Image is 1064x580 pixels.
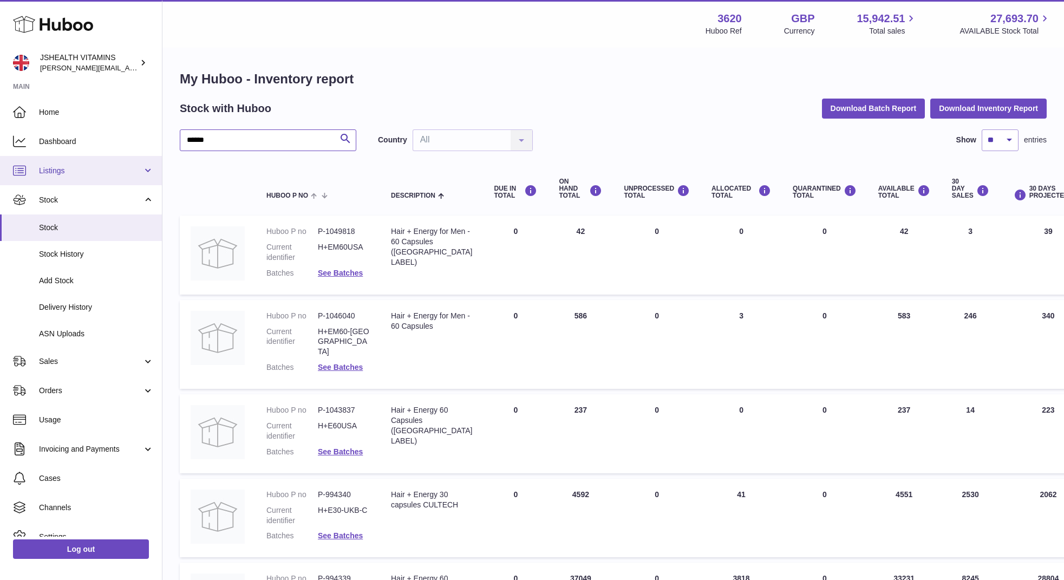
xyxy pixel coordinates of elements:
[39,386,142,396] span: Orders
[40,63,217,72] span: [PERSON_NAME][EMAIL_ADDRESS][DOMAIN_NAME]
[483,394,548,473] td: 0
[878,185,930,199] div: AVAILABLE Total
[613,394,701,473] td: 0
[624,185,690,199] div: UNPROCESSED Total
[318,363,363,372] a: See Batches
[266,447,318,457] dt: Batches
[39,302,154,312] span: Delivery History
[548,216,613,295] td: 42
[39,415,154,425] span: Usage
[39,166,142,176] span: Listings
[548,394,613,473] td: 237
[930,99,1047,118] button: Download Inventory Report
[391,311,472,331] div: Hair + Energy for Men - 60 Capsules
[318,226,369,237] dd: P-1049818
[867,394,941,473] td: 237
[318,531,363,540] a: See Batches
[191,490,245,544] img: product image
[266,531,318,541] dt: Batches
[613,216,701,295] td: 0
[266,362,318,373] dt: Batches
[266,505,318,526] dt: Current identifier
[13,55,29,71] img: francesca@jshealthvitamins.com
[548,479,613,558] td: 4592
[180,70,1047,88] h1: My Huboo - Inventory report
[613,300,701,389] td: 0
[39,223,154,233] span: Stock
[318,269,363,277] a: See Batches
[391,192,435,199] span: Description
[266,421,318,441] dt: Current identifier
[39,329,154,339] span: ASN Uploads
[483,300,548,389] td: 0
[318,505,369,526] dd: H+E30-UKB-C
[391,405,472,446] div: Hair + Energy 60 Capsules ([GEOGRAPHIC_DATA] LABEL)
[823,227,827,236] span: 0
[266,405,318,415] dt: Huboo P no
[318,490,369,500] dd: P-994340
[952,178,989,200] div: 30 DAY SALES
[266,311,318,321] dt: Huboo P no
[1024,135,1047,145] span: entries
[613,479,701,558] td: 0
[867,300,941,389] td: 583
[711,185,771,199] div: ALLOCATED Total
[318,447,363,456] a: See Batches
[39,136,154,147] span: Dashboard
[318,242,369,263] dd: H+EM60USA
[191,311,245,365] img: product image
[822,99,925,118] button: Download Batch Report
[318,311,369,321] dd: P-1046040
[956,135,976,145] label: Show
[941,394,1000,473] td: 14
[869,26,917,36] span: Total sales
[318,421,369,441] dd: H+E60USA
[857,11,917,36] a: 15,942.51 Total sales
[39,444,142,454] span: Invoicing and Payments
[391,490,472,510] div: Hair + Energy 30 capsules CULTECH
[39,532,154,542] span: Settings
[378,135,407,145] label: Country
[823,490,827,499] span: 0
[191,226,245,281] img: product image
[39,195,142,205] span: Stock
[959,26,1051,36] span: AVAILABLE Stock Total
[701,479,782,558] td: 41
[266,327,318,357] dt: Current identifier
[39,249,154,259] span: Stock History
[391,226,472,268] div: Hair + Energy for Men - 60 Capsules ([GEOGRAPHIC_DATA] LABEL)
[823,406,827,414] span: 0
[266,242,318,263] dt: Current identifier
[191,405,245,459] img: product image
[266,490,318,500] dt: Huboo P no
[13,539,149,559] a: Log out
[941,479,1000,558] td: 2530
[494,185,537,199] div: DUE IN TOTAL
[701,216,782,295] td: 0
[941,300,1000,389] td: 246
[39,276,154,286] span: Add Stock
[706,26,742,36] div: Huboo Ref
[483,479,548,558] td: 0
[823,311,827,320] span: 0
[266,192,308,199] span: Huboo P no
[717,11,742,26] strong: 3620
[548,300,613,389] td: 586
[40,53,138,73] div: JSHEALTH VITAMINS
[318,405,369,415] dd: P-1043837
[701,394,782,473] td: 0
[990,11,1039,26] span: 27,693.70
[483,216,548,295] td: 0
[39,503,154,513] span: Channels
[959,11,1051,36] a: 27,693.70 AVAILABLE Stock Total
[784,26,815,36] div: Currency
[941,216,1000,295] td: 3
[559,178,602,200] div: ON HAND Total
[867,479,941,558] td: 4551
[857,11,905,26] span: 15,942.51
[39,356,142,367] span: Sales
[39,107,154,118] span: Home
[266,268,318,278] dt: Batches
[867,216,941,295] td: 42
[793,185,857,199] div: QUARANTINED Total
